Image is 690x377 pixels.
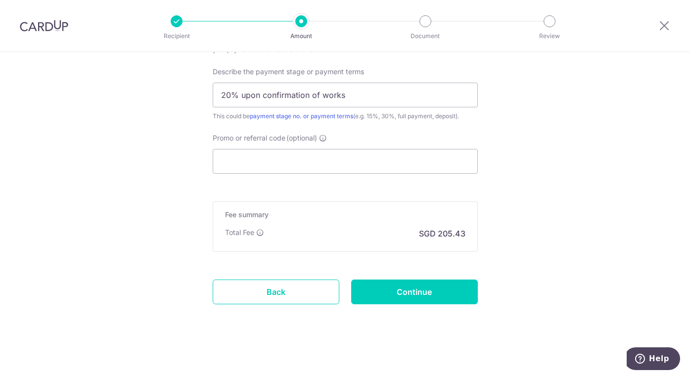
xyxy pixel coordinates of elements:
[140,31,213,41] p: Recipient
[213,280,339,304] a: Back
[513,31,586,41] p: Review
[286,133,317,143] span: (optional)
[20,20,68,32] img: CardUp
[225,228,254,237] p: Total Fee
[213,111,478,121] div: This could be (e.g. 15%, 30%, full payment, deposit).
[389,31,462,41] p: Document
[419,228,465,239] p: SGD 205.43
[225,210,465,220] h5: Fee summary
[213,133,285,143] span: Promo or referral code
[250,112,353,120] a: payment stage no. or payment terms
[265,31,338,41] p: Amount
[351,280,478,304] input: Continue
[213,67,364,77] span: Describe the payment stage or payment terms
[627,347,680,372] iframe: Opens a widget where you can find more information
